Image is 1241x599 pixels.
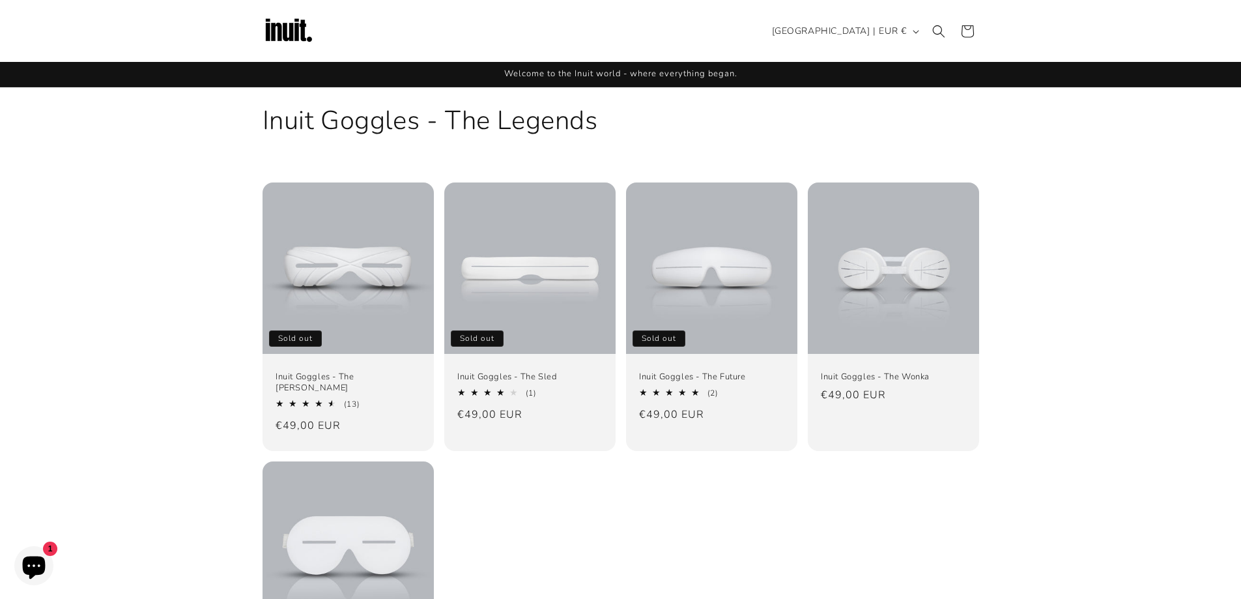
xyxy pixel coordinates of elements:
[504,68,737,80] span: Welcome to the Inuit world - where everything began.
[772,24,907,38] span: [GEOGRAPHIC_DATA] | EUR €
[276,372,421,394] a: Inuit Goggles - The [PERSON_NAME]
[764,19,924,44] button: [GEOGRAPHIC_DATA] | EUR €
[821,372,966,383] a: Inuit Goggles - The Wonka
[457,372,603,383] a: Inuit Goggles - The Sled
[263,5,315,57] img: Inuit Logo
[924,17,953,46] summary: Search
[639,372,784,383] a: Inuit Goggles - The Future
[263,104,979,138] h1: Inuit Goggles - The Legends
[10,546,57,589] inbox-online-store-chat: Shopify online store chat
[263,62,979,87] div: Announcement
